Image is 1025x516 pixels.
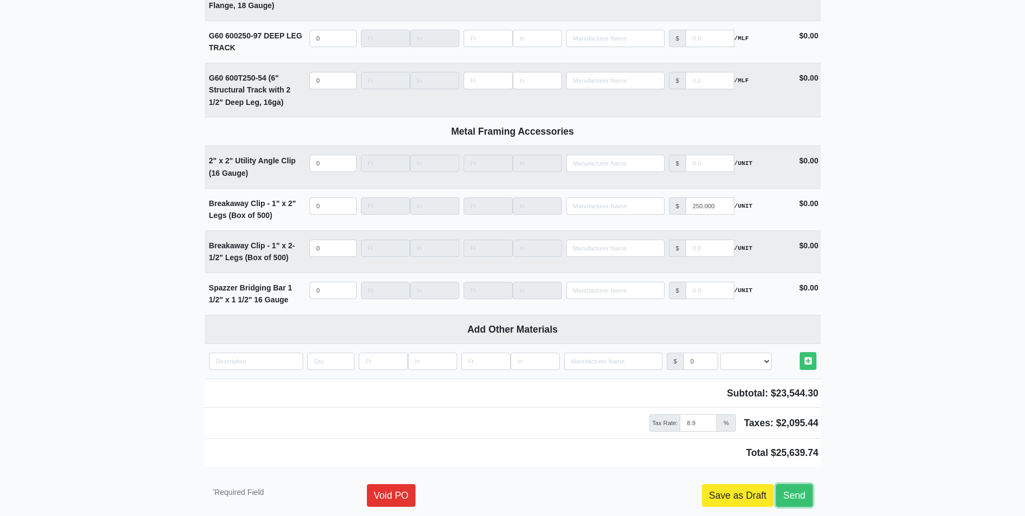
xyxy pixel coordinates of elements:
input: quantity [209,353,303,370]
strong: $0.00 [799,283,818,292]
input: Length [513,155,562,172]
input: Search [566,282,665,299]
input: Length [410,155,459,172]
input: Length [464,240,513,257]
div: $ [669,72,686,89]
input: Length [513,197,562,215]
strong: $0.00 [799,241,818,250]
input: quantity [307,353,354,370]
input: manufacturer [686,197,734,215]
strong: Spazzer Bridging Bar 1 1/2" x 1 1/2" 16 Gauge [209,283,292,305]
input: Length [513,282,562,299]
input: Length [464,155,513,172]
input: quantity [310,282,357,299]
input: manufacturer [686,282,734,299]
input: quantity [310,197,357,215]
input: Length [361,30,410,47]
input: Length [464,282,513,299]
input: Length [361,282,410,299]
strong: /UNIT [734,243,753,253]
input: manufacturer [686,72,734,89]
input: Length [513,240,562,257]
input: manufacturer [686,240,734,257]
input: Length [361,197,410,215]
input: quantity [310,155,357,172]
input: Length [410,72,459,89]
div: $ [669,30,686,47]
input: Length [410,240,459,257]
strong: $0.00 [799,199,818,208]
span: Subtotal: $23,544.30 [727,388,818,399]
strong: /UNIT [734,286,753,295]
input: manufacturer [686,155,734,172]
input: manufacturer [684,353,718,370]
strong: /UNIT [734,201,753,211]
strong: Breakaway Clip - 1" x 2-1/2" Legs (Box of 500) [209,241,295,262]
input: Search [564,353,662,370]
input: Length [511,353,560,370]
a: Void PO [367,484,416,507]
strong: /MLF [734,76,749,85]
input: Length [410,282,459,299]
input: Length [461,353,511,370]
input: Length [464,197,513,215]
input: Search [566,30,665,47]
a: Send [776,484,812,507]
strong: 2" x 2" Utility Angle Clip (16 Gauge) [209,156,296,177]
b: Metal Framing Accessories [451,126,574,137]
strong: G60 600T250-54 (6" Structural Track with 2 1/2" Deep Leg, 16ga) [209,74,291,107]
span: Tax Rate: [649,414,681,432]
span: Taxes: $2,095.44 [744,415,819,431]
input: Length [408,353,457,370]
strong: $0.00 [799,156,818,165]
small: Required Field [213,488,264,497]
span: Total $25,639.74 [746,447,819,458]
strong: $0.00 [799,31,818,40]
input: Length [464,30,513,47]
input: Search [566,197,665,215]
div: $ [669,282,686,299]
input: quantity [310,72,357,89]
a: Save as Draft [702,484,774,507]
input: Length [361,240,410,257]
input: Search [566,155,665,172]
input: Search [566,240,665,257]
input: Search [566,72,665,89]
span: % [716,414,736,432]
b: Add Other Materials [467,324,558,335]
div: $ [669,155,686,172]
strong: /UNIT [734,158,753,168]
input: manufacturer [686,30,734,47]
input: Length [464,72,513,89]
input: quantity [310,30,357,47]
strong: $0.00 [799,74,818,82]
strong: G60 600250-97 DEEP LEG TRACK [209,31,303,52]
input: Length [361,72,410,89]
input: Length [410,30,459,47]
input: Length [410,197,459,215]
input: Length [513,30,562,47]
strong: Breakaway Clip - 1" x 2" Legs (Box of 500) [209,199,296,220]
input: Length [361,155,410,172]
div: $ [669,197,686,215]
input: quantity [310,240,357,257]
div: $ [667,353,684,370]
input: Length [359,353,408,370]
div: $ [669,240,686,257]
input: Length [513,72,562,89]
strong: /MLF [734,34,749,43]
